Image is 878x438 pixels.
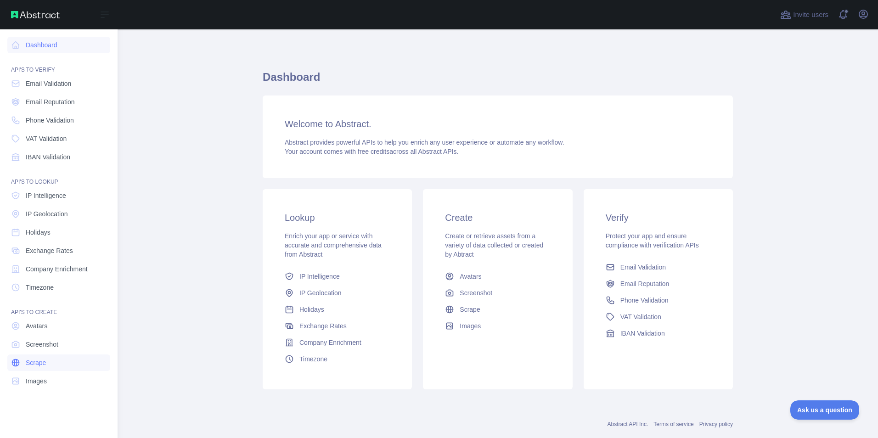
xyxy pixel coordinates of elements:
span: Email Reputation [26,97,75,107]
a: Scrape [441,301,554,318]
a: Avatars [441,268,554,285]
a: Privacy policy [699,421,733,427]
a: Abstract API Inc. [608,421,648,427]
h3: Verify [606,211,711,224]
span: Phone Validation [620,296,669,305]
a: Email Reputation [7,94,110,110]
h1: Dashboard [263,70,733,92]
span: Protect your app and ensure compliance with verification APIs [606,232,699,249]
button: Invite users [778,7,830,22]
a: Holidays [7,224,110,241]
a: Timezone [281,351,394,367]
span: Images [26,376,47,386]
a: Terms of service [653,421,693,427]
a: IP Intelligence [7,187,110,204]
span: Email Validation [620,263,666,272]
div: API'S TO LOOKUP [7,167,110,185]
span: Avatars [26,321,47,331]
span: Company Enrichment [26,264,88,274]
span: Invite users [793,10,828,20]
span: Timezone [26,283,54,292]
span: VAT Validation [620,312,661,321]
a: IBAN Validation [7,149,110,165]
span: IP Intelligence [299,272,340,281]
a: IP Geolocation [7,206,110,222]
a: VAT Validation [602,309,715,325]
h3: Create [445,211,550,224]
a: IP Intelligence [281,268,394,285]
a: Exchange Rates [281,318,394,334]
a: Company Enrichment [281,334,394,351]
span: Screenshot [460,288,492,298]
span: VAT Validation [26,134,67,143]
a: Email Validation [7,75,110,92]
a: Email Reputation [602,275,715,292]
h3: Welcome to Abstract. [285,118,711,130]
div: API'S TO VERIFY [7,55,110,73]
span: Enrich your app or service with accurate and comprehensive data from Abstract [285,232,382,258]
span: Holidays [299,305,324,314]
span: Phone Validation [26,116,74,125]
span: IBAN Validation [26,152,70,162]
span: IBAN Validation [620,329,665,338]
span: Screenshot [26,340,58,349]
span: Exchange Rates [299,321,347,331]
span: Your account comes with across all Abstract APIs. [285,148,458,155]
a: IBAN Validation [602,325,715,342]
span: IP Intelligence [26,191,66,200]
h3: Lookup [285,211,390,224]
a: Company Enrichment [7,261,110,277]
div: API'S TO CREATE [7,298,110,316]
a: Images [441,318,554,334]
a: IP Geolocation [281,285,394,301]
span: Exchange Rates [26,246,73,255]
a: Phone Validation [602,292,715,309]
a: Screenshot [441,285,554,301]
a: Images [7,373,110,389]
a: Holidays [281,301,394,318]
span: Scrape [460,305,480,314]
span: free credits [358,148,389,155]
a: Timezone [7,279,110,296]
span: IP Geolocation [299,288,342,298]
span: Company Enrichment [299,338,361,347]
span: Abstract provides powerful APIs to help you enrich any user experience or automate any workflow. [285,139,564,146]
span: Avatars [460,272,481,281]
a: Screenshot [7,336,110,353]
a: Email Validation [602,259,715,275]
a: Scrape [7,354,110,371]
span: Images [460,321,481,331]
span: Email Reputation [620,279,670,288]
a: VAT Validation [7,130,110,147]
span: Email Validation [26,79,71,88]
span: Holidays [26,228,51,237]
a: Avatars [7,318,110,334]
span: IP Geolocation [26,209,68,219]
a: Exchange Rates [7,242,110,259]
img: Abstract API [11,11,60,18]
span: Timezone [299,354,327,364]
span: Create or retrieve assets from a variety of data collected or created by Abtract [445,232,543,258]
span: Scrape [26,358,46,367]
iframe: Toggle Customer Support [790,400,860,420]
a: Dashboard [7,37,110,53]
a: Phone Validation [7,112,110,129]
